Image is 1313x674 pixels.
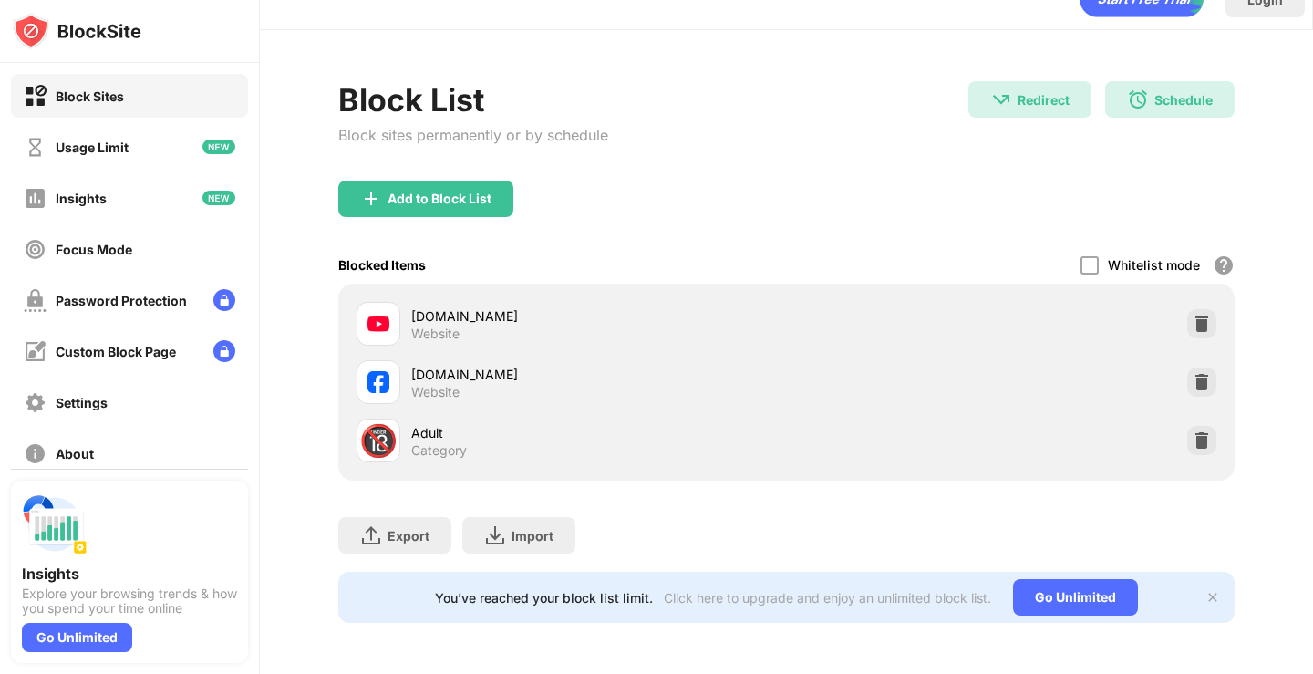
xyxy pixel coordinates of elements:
img: about-off.svg [24,442,47,465]
div: Usage Limit [56,140,129,155]
div: Website [411,384,460,400]
div: Custom Block Page [56,344,176,359]
img: block-on.svg [24,85,47,108]
div: Insights [22,565,237,583]
div: Explore your browsing trends & how you spend your time online [22,586,237,616]
div: Category [411,442,467,459]
img: favicons [367,313,389,335]
div: Settings [56,395,108,410]
div: Click here to upgrade and enjoy an unlimited block list. [664,590,991,606]
div: Adult [411,423,786,442]
div: Blocked Items [338,257,426,273]
div: Block List [338,81,608,119]
img: lock-menu.svg [213,340,235,362]
img: focus-off.svg [24,238,47,261]
img: logo-blocksite.svg [13,13,141,49]
img: time-usage-off.svg [24,136,47,159]
img: x-button.svg [1205,590,1220,605]
div: Website [411,326,460,342]
div: [DOMAIN_NAME] [411,365,786,384]
div: Go Unlimited [1013,579,1138,616]
img: lock-menu.svg [213,289,235,311]
div: Redirect [1018,92,1070,108]
img: settings-off.svg [24,391,47,414]
img: push-insights.svg [22,492,88,557]
div: About [56,446,94,461]
img: password-protection-off.svg [24,289,47,312]
div: Password Protection [56,293,187,308]
img: new-icon.svg [202,140,235,154]
img: customize-block-page-off.svg [24,340,47,363]
div: Insights [56,191,107,206]
img: new-icon.svg [202,191,235,205]
div: You’ve reached your block list limit. [435,590,653,606]
div: Import [512,528,553,544]
img: favicons [367,371,389,393]
div: Add to Block List [388,192,491,206]
div: 🔞 [359,422,398,460]
div: Go Unlimited [22,623,132,652]
div: Focus Mode [56,242,132,257]
div: Whitelist mode [1108,257,1200,273]
div: Schedule [1154,92,1213,108]
img: insights-off.svg [24,187,47,210]
div: Export [388,528,429,544]
div: Block Sites [56,88,124,104]
div: Block sites permanently or by schedule [338,126,608,144]
div: [DOMAIN_NAME] [411,306,786,326]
